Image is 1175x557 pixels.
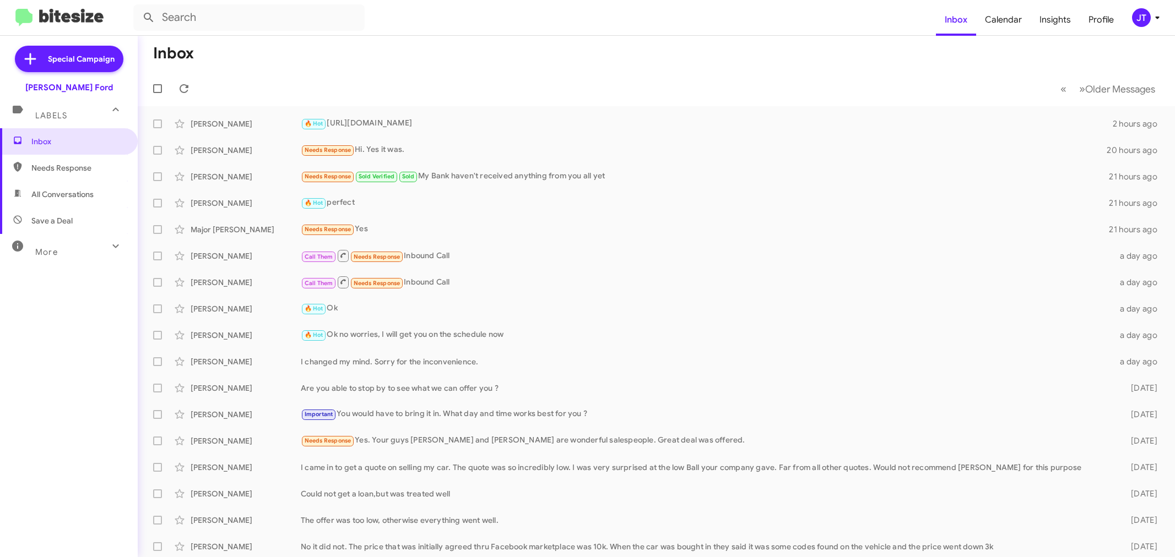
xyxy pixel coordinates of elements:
a: Special Campaign [15,46,123,72]
div: [PERSON_NAME] [191,145,301,156]
div: [PERSON_NAME] [191,515,301,526]
div: 21 hours ago [1109,198,1166,209]
span: Special Campaign [48,53,115,64]
div: [PERSON_NAME] [191,356,301,367]
div: [DATE] [1112,409,1166,420]
div: [PERSON_NAME] [191,383,301,394]
div: [URL][DOMAIN_NAME] [301,117,1112,130]
div: [PERSON_NAME] [191,118,301,129]
div: Ok no worries, I will get you on the schedule now [301,329,1112,341]
div: [DATE] [1112,515,1166,526]
div: [PERSON_NAME] [191,462,301,473]
div: a day ago [1112,356,1166,367]
span: Call Them [305,253,333,260]
span: Older Messages [1085,83,1155,95]
div: a day ago [1112,250,1166,261]
span: Needs Response [354,280,400,287]
div: [PERSON_NAME] [191,488,301,499]
div: [PERSON_NAME] [191,330,301,341]
span: Labels [35,111,67,121]
span: Important [305,411,333,418]
div: [PERSON_NAME] [191,171,301,182]
div: [PERSON_NAME] [191,409,301,420]
button: JT [1123,8,1163,27]
div: Could not get a loan,but was treated well [301,488,1112,499]
span: 🔥 Hot [305,120,323,127]
a: Insights [1031,4,1080,36]
span: More [35,247,58,257]
div: a day ago [1112,277,1166,288]
span: 🔥 Hot [305,305,323,312]
nav: Page navigation example [1054,78,1162,100]
span: 🔥 Hot [305,199,323,206]
div: I changed my mind. Sorry for the inconvenience. [301,356,1112,367]
button: Previous [1054,78,1073,100]
a: Inbox [936,4,976,36]
div: Inbound Call [301,275,1112,289]
span: 🔥 Hot [305,331,323,338]
input: Search [133,4,365,31]
span: Needs Response [305,173,351,180]
div: No it did not. The price that was initially agreed thru Facebook marketplace was 10k. When the ca... [301,541,1112,552]
div: [DATE] [1112,435,1166,446]
div: a day ago [1112,330,1166,341]
div: [PERSON_NAME] [191,250,301,261]
span: » [1079,82,1085,96]
button: Next [1073,78,1162,100]
span: All Conversations [31,189,94,200]
div: JT [1132,8,1151,27]
div: [DATE] [1112,541,1166,552]
div: Inbound Call [301,249,1112,263]
span: Sold [402,173,415,180]
div: a day ago [1112,303,1166,314]
div: 20 hours ago [1107,145,1166,156]
span: Needs Response [305,437,351,444]
a: Profile [1080,4,1123,36]
div: [PERSON_NAME] [191,541,301,552]
div: 21 hours ago [1109,224,1166,235]
div: [PERSON_NAME] [191,303,301,314]
div: Major [PERSON_NAME] [191,224,301,235]
div: Yes. Your guys [PERSON_NAME] and [PERSON_NAME] are wonderful salespeople. Great deal was offered. [301,434,1112,447]
div: The offer was too low, otherwise everything went well. [301,515,1112,526]
span: Save a Deal [31,215,73,226]
div: [PERSON_NAME] [191,435,301,446]
div: [PERSON_NAME] Ford [25,82,113,93]
a: Calendar [976,4,1031,36]
div: [DATE] [1112,462,1166,473]
span: Sold Verified [359,173,395,180]
div: Ok [301,302,1112,315]
div: 21 hours ago [1109,171,1166,182]
div: Are you able to stop by to see what we can offer you ? [301,383,1112,394]
div: 2 hours ago [1112,118,1166,129]
h1: Inbox [153,45,194,62]
div: [DATE] [1112,383,1166,394]
div: [PERSON_NAME] [191,277,301,288]
div: I came in to get a quote on selling my car. The quote was so incredibly low. I was very surprised... [301,462,1112,473]
span: Call Them [305,280,333,287]
div: You would have to bring it in. What day and time works best for you ? [301,408,1112,421]
span: « [1060,82,1066,96]
div: Yes [301,223,1109,236]
div: [PERSON_NAME] [191,198,301,209]
span: Needs Response [354,253,400,260]
div: My Bank haven't received anything from you all yet [301,170,1109,183]
span: Inbox [31,136,125,147]
span: Needs Response [305,226,351,233]
div: perfect [301,196,1109,209]
span: Needs Response [305,146,351,154]
div: Hi. Yes it was. [301,144,1107,156]
span: Needs Response [31,162,125,173]
div: [DATE] [1112,488,1166,499]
